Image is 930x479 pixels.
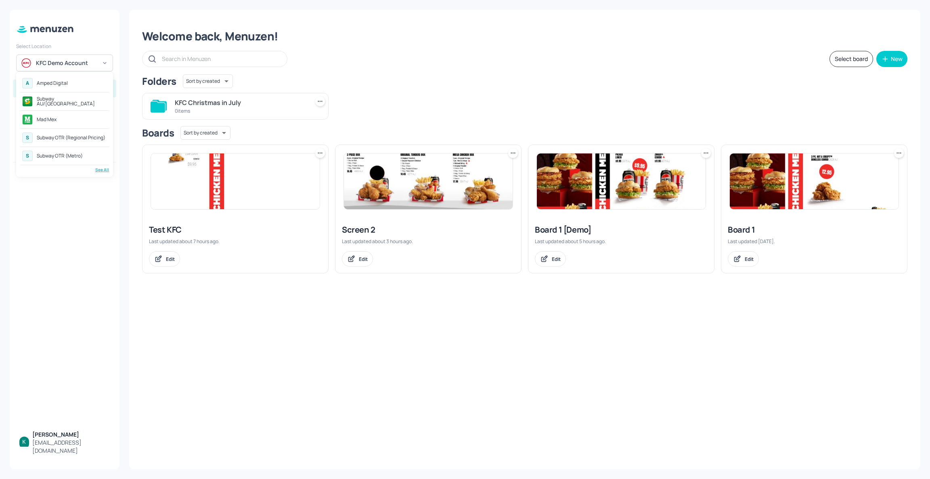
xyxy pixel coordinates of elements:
div: Subway AU/[GEOGRAPHIC_DATA] [37,97,107,106]
div: Mad Mex [37,117,57,122]
div: Subway OTR (Regional Pricing) [37,135,105,140]
img: avatar [23,115,32,124]
div: S [22,151,33,161]
div: Amped Digital [37,81,68,86]
div: Subway OTR (Metro) [37,153,83,158]
div: S [22,132,33,143]
div: A [22,78,33,88]
div: See All [20,167,109,173]
img: avatar [23,97,32,106]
